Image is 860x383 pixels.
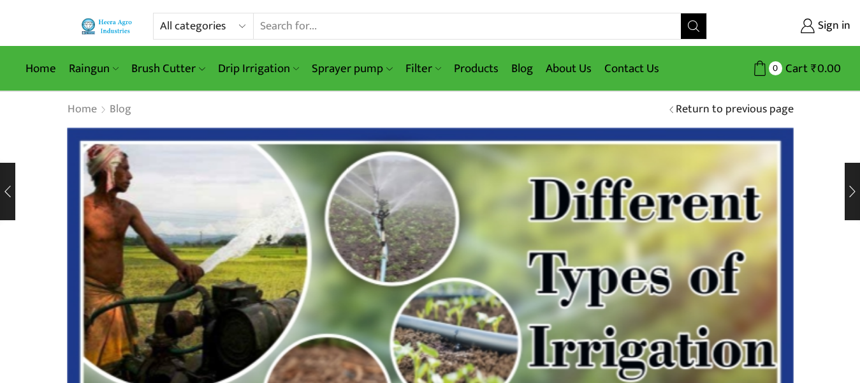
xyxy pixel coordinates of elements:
[539,54,598,84] a: About Us
[305,54,398,84] a: Sprayer pump
[782,60,808,77] span: Cart
[769,61,782,75] span: 0
[212,54,305,84] a: Drip Irrigation
[726,15,850,38] a: Sign in
[811,59,817,79] span: ₹
[448,54,505,84] a: Products
[125,54,211,84] a: Brush Cutter
[62,54,125,84] a: Raingun
[681,13,706,39] button: Search button
[815,18,850,34] span: Sign in
[811,59,841,79] bdi: 0.00
[19,54,62,84] a: Home
[720,57,841,80] a: 0 Cart ₹0.00
[676,101,794,118] a: Return to previous page
[598,54,666,84] a: Contact Us
[505,54,539,84] a: Blog
[254,13,681,39] input: Search for...
[399,54,448,84] a: Filter
[67,101,98,118] a: Home
[109,101,132,118] a: Blog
